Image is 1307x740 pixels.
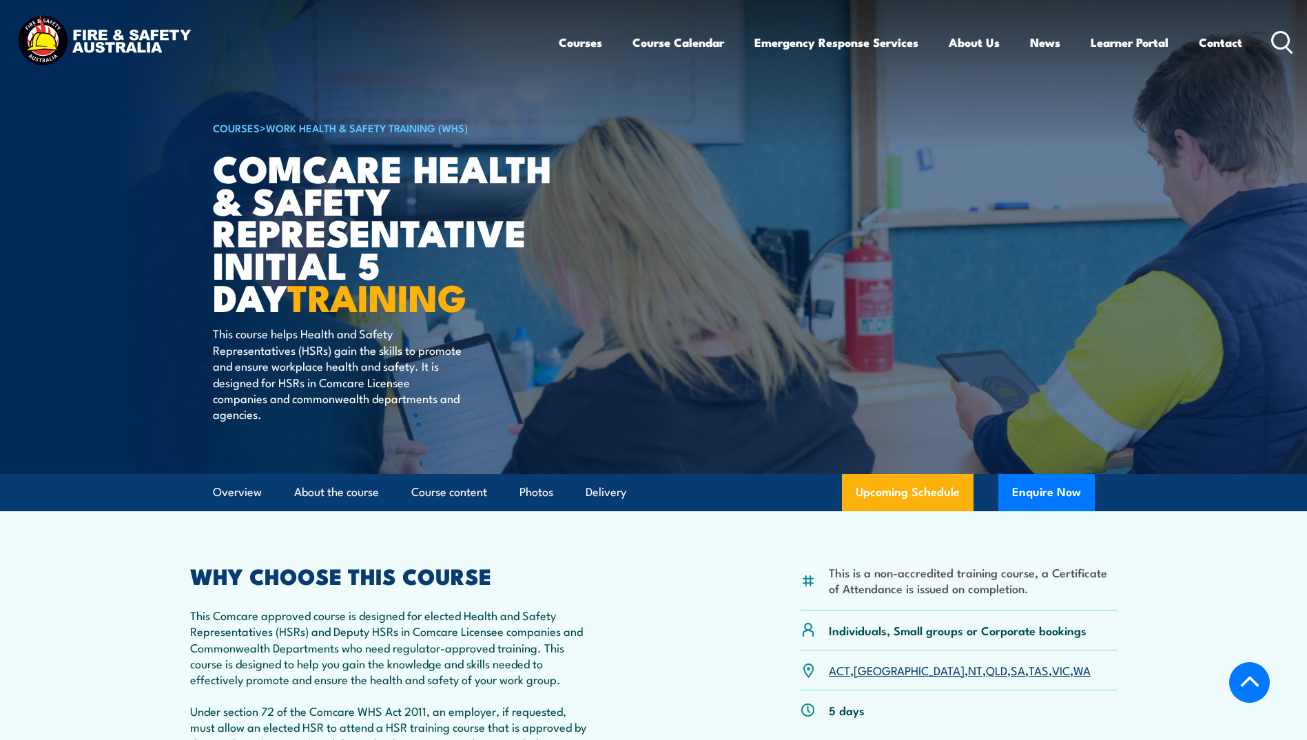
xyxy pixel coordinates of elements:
[829,622,1087,638] p: Individuals, Small groups or Corporate bookings
[829,564,1118,597] li: This is a non-accredited training course, a Certificate of Attendance is issued on completion.
[1091,24,1169,61] a: Learner Portal
[1073,661,1091,678] a: WA
[213,474,262,511] a: Overview
[287,267,466,325] strong: TRAINING
[213,119,553,136] h6: >
[968,661,982,678] a: NT
[1052,661,1070,678] a: VIC
[829,702,865,718] p: 5 days
[754,24,918,61] a: Emergency Response Services
[559,24,602,61] a: Courses
[829,662,1091,678] p: , , , , , , ,
[1199,24,1242,61] a: Contact
[190,607,593,688] p: This Comcare approved course is designed for elected Health and Safety Representatives (HSRs) and...
[854,661,965,678] a: [GEOGRAPHIC_DATA]
[829,661,850,678] a: ACT
[519,474,553,511] a: Photos
[266,120,468,135] a: Work Health & Safety Training (WHS)
[986,661,1007,678] a: QLD
[1030,24,1060,61] a: News
[1029,661,1049,678] a: TAS
[1011,661,1025,678] a: SA
[842,474,974,511] a: Upcoming Schedule
[213,152,553,313] h1: Comcare Health & Safety Representative Initial 5 Day
[190,566,593,585] h2: WHY CHOOSE THIS COURSE
[949,24,1000,61] a: About Us
[632,24,724,61] a: Course Calendar
[213,325,464,422] p: This course helps Health and Safety Representatives (HSRs) gain the skills to promote and ensure ...
[411,474,487,511] a: Course content
[213,120,260,135] a: COURSES
[998,474,1095,511] button: Enquire Now
[294,474,379,511] a: About the course
[586,474,626,511] a: Delivery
